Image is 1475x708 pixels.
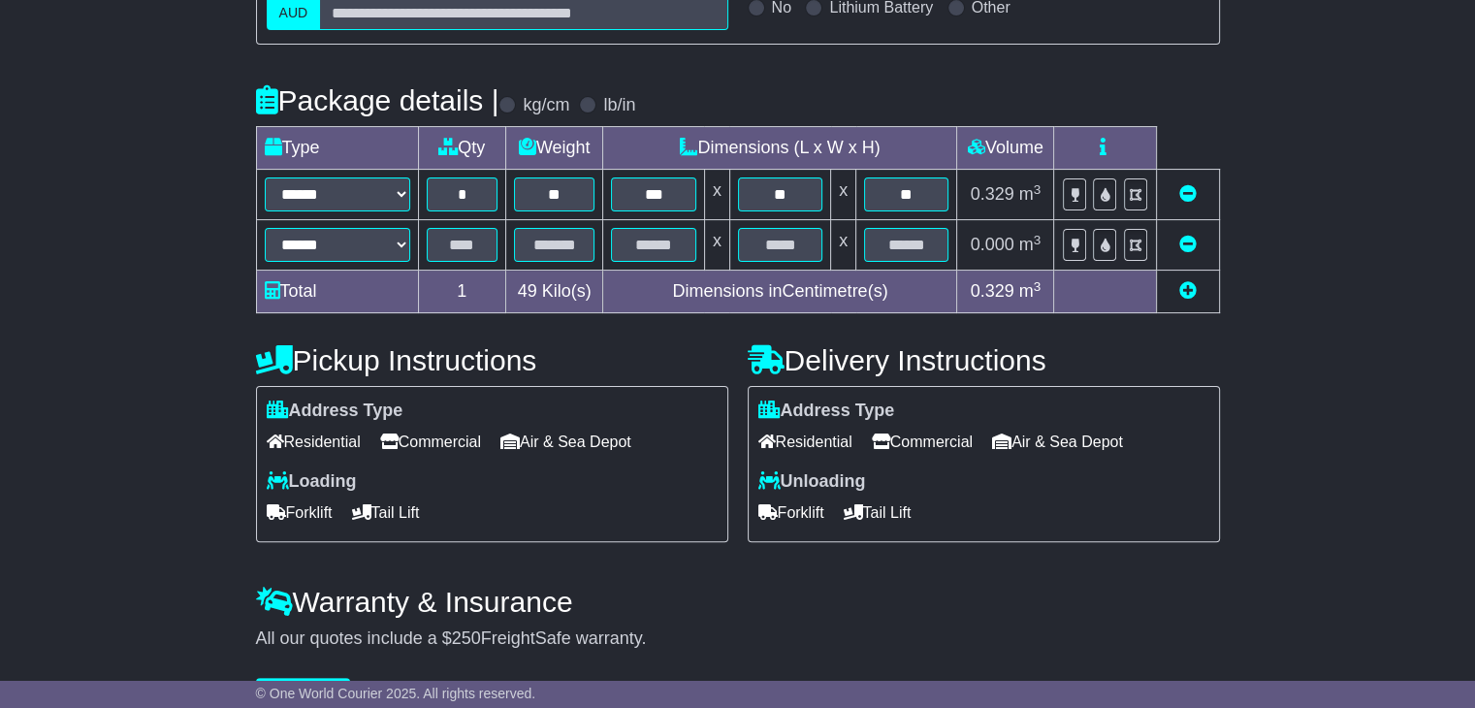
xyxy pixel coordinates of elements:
sup: 3 [1034,182,1042,197]
span: Residential [758,427,852,457]
span: Air & Sea Depot [992,427,1123,457]
span: 0.329 [971,281,1014,301]
td: Dimensions (L x W x H) [603,127,957,170]
td: x [704,170,729,220]
sup: 3 [1034,279,1042,294]
span: 250 [452,628,481,648]
td: x [831,170,856,220]
label: Address Type [758,401,895,422]
span: Residential [267,427,361,457]
label: Address Type [267,401,403,422]
span: 49 [518,281,537,301]
td: Type [256,127,418,170]
span: Forklift [267,498,333,528]
span: Tail Lift [352,498,420,528]
td: x [831,220,856,271]
span: m [1019,184,1042,204]
td: Dimensions in Centimetre(s) [603,271,957,313]
td: x [704,220,729,271]
span: 0.329 [971,184,1014,204]
td: 1 [418,271,505,313]
span: Air & Sea Depot [500,427,631,457]
span: Tail Lift [844,498,912,528]
span: Commercial [872,427,973,457]
h4: Package details | [256,84,499,116]
a: Remove this item [1179,235,1197,254]
h4: Pickup Instructions [256,344,728,376]
label: lb/in [603,95,635,116]
h4: Warranty & Insurance [256,586,1220,618]
label: kg/cm [523,95,569,116]
h4: Delivery Instructions [748,344,1220,376]
sup: 3 [1034,233,1042,247]
a: Remove this item [1179,184,1197,204]
td: Volume [957,127,1054,170]
span: © One World Courier 2025. All rights reserved. [256,686,536,701]
span: Forklift [758,498,824,528]
div: All our quotes include a $ FreightSafe warranty. [256,628,1220,650]
span: 0.000 [971,235,1014,254]
label: Loading [267,471,357,493]
a: Add new item [1179,281,1197,301]
label: Unloading [758,471,866,493]
td: Total [256,271,418,313]
td: Qty [418,127,505,170]
td: Kilo(s) [505,271,603,313]
span: m [1019,281,1042,301]
span: Commercial [380,427,481,457]
td: Weight [505,127,603,170]
span: m [1019,235,1042,254]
